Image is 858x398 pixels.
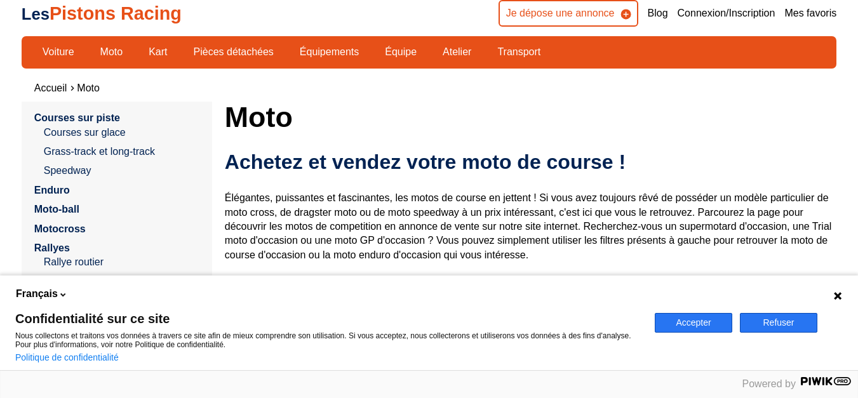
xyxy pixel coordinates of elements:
[44,164,199,178] a: Speedway
[34,112,120,123] a: Courses sur piste
[784,6,836,20] a: Mes favoris
[648,6,668,20] a: Blog
[15,312,640,325] span: Confidentialité sur ce site
[44,126,199,140] a: Courses sur glace
[185,41,282,63] a: Pièces détachées
[434,41,479,63] a: Atelier
[678,6,775,20] a: Connexion/Inscription
[44,145,199,159] a: Grass-track et long-track
[22,3,182,23] a: LesPistons Racing
[22,5,50,23] span: Les
[225,149,836,175] h2: Achetez et vendez votre moto de course !
[34,83,67,93] a: Accueil
[34,204,79,215] a: Moto-ball
[92,41,131,63] a: Moto
[15,331,640,349] p: Nous collectons et traitons vos données à travers ce site afin de mieux comprendre son utilisatio...
[34,185,70,196] a: Enduro
[15,352,119,362] a: Politique de confidentialité
[489,41,549,63] a: Transport
[292,41,367,63] a: Équipements
[34,41,83,63] a: Voiture
[140,41,175,63] a: Kart
[740,313,817,333] button: Refuser
[77,83,100,93] a: Moto
[742,378,796,389] span: Powered by
[16,287,58,301] span: Français
[34,242,70,253] a: Rallyes
[225,191,836,319] p: Élégantes, puissantes et fascinantes, les motos de course en jettent ! Si vous avez toujours rêvé...
[655,313,732,333] button: Accepter
[225,102,836,132] h1: Moto
[34,223,86,234] a: Motocross
[44,255,199,269] a: Rallye routier
[377,41,425,63] a: Équipe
